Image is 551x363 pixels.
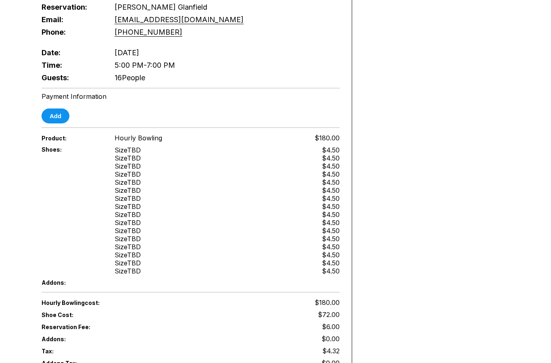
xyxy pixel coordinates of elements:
span: Hourly Bowling [115,134,162,142]
div: Size TBD [115,146,141,154]
span: $0.00 [321,335,340,343]
div: Size TBD [115,243,141,251]
div: Size TBD [115,170,141,178]
span: Time: [42,61,101,69]
div: Size TBD [115,154,141,162]
div: $4.50 [322,251,340,259]
div: $4.50 [322,154,340,162]
span: $6.00 [322,323,340,331]
span: 16 People [115,73,145,82]
div: $4.50 [322,162,340,170]
div: $4.50 [322,178,340,186]
span: Addons: [42,279,101,286]
span: Product: [42,135,101,142]
div: $4.50 [322,211,340,219]
div: Size TBD [115,178,141,186]
div: Size TBD [115,235,141,243]
div: $4.50 [322,219,340,227]
div: $4.50 [322,259,340,267]
span: Reservation: [42,3,101,11]
div: $4.50 [322,170,340,178]
div: $4.50 [322,194,340,202]
div: Size TBD [115,211,141,219]
div: $4.50 [322,227,340,235]
div: Size TBD [115,267,141,275]
button: Add [42,108,69,123]
span: Shoe Cost: [42,311,101,318]
div: Size TBD [115,227,141,235]
span: Reservation Fee: [42,323,191,330]
span: Shoes: [42,146,101,153]
span: 5:00 PM - 7:00 PM [115,61,175,69]
span: Hourly Bowling cost: [42,299,191,306]
div: $4.50 [322,243,340,251]
span: Email: [42,15,101,24]
div: Size TBD [115,162,141,170]
div: Payment Information [42,92,340,100]
div: Size TBD [115,186,141,194]
div: Size TBD [115,194,141,202]
span: Addons: [42,336,101,342]
span: Phone: [42,28,101,36]
span: Tax: [42,348,101,355]
span: Date: [42,48,101,57]
div: $4.50 [322,235,340,243]
div: Size TBD [115,219,141,227]
div: Size TBD [115,202,141,211]
div: $4.50 [322,186,340,194]
div: Size TBD [115,259,141,267]
span: [PERSON_NAME] Glanfield [115,3,207,11]
span: [DATE] [115,48,139,57]
span: Guests: [42,73,101,82]
span: $180.00 [315,298,340,307]
span: $72.00 [318,311,340,319]
div: Size TBD [115,251,141,259]
span: $180.00 [315,134,340,142]
div: $4.50 [322,146,340,154]
div: $4.50 [322,202,340,211]
div: $4.50 [322,267,340,275]
span: $4.32 [322,347,340,355]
